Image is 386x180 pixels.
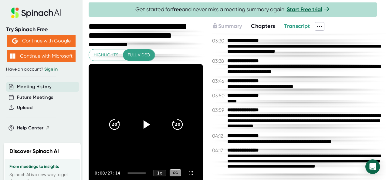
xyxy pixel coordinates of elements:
[153,170,166,176] div: 1 x
[123,49,155,61] button: Full video
[89,49,123,61] button: Highlights
[287,6,322,13] a: Start Free trial
[251,22,275,30] button: Chapters
[212,38,226,44] span: 03:30
[284,22,310,30] button: Transcript
[212,22,242,30] button: Summary
[218,23,242,29] span: Summary
[6,26,76,33] div: Try Spinach Free
[212,22,251,31] div: Upgrade to access
[9,164,75,169] h3: From meetings to insights
[95,171,120,175] div: 0:00 / 27:14
[7,50,76,62] button: Continue with Microsoft
[6,67,76,72] div: Have an account?
[9,147,59,155] h2: Discover Spinach AI
[212,133,226,139] span: 04:12
[212,148,226,153] span: 04:17
[212,93,226,98] span: 03:50
[135,6,330,13] span: Get started for and never miss a meeting summary again!
[12,38,18,44] img: Aehbyd4JwY73AAAAAElFTkSuQmCC
[17,83,52,90] button: Meeting History
[251,23,275,29] span: Chapters
[284,23,310,29] span: Transcript
[172,6,182,13] b: free
[94,51,118,59] span: Highlights
[212,107,226,113] span: 03:59
[17,94,53,101] button: Future Meetings
[17,125,50,132] button: Help Center
[17,125,44,132] span: Help Center
[365,159,380,174] div: Open Intercom Messenger
[212,58,226,64] span: 03:38
[7,35,76,47] button: Continue with Google
[17,104,32,111] button: Upload
[170,169,181,176] div: CC
[44,67,58,72] a: Sign in
[128,51,150,59] span: Full video
[212,78,226,84] span: 03:46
